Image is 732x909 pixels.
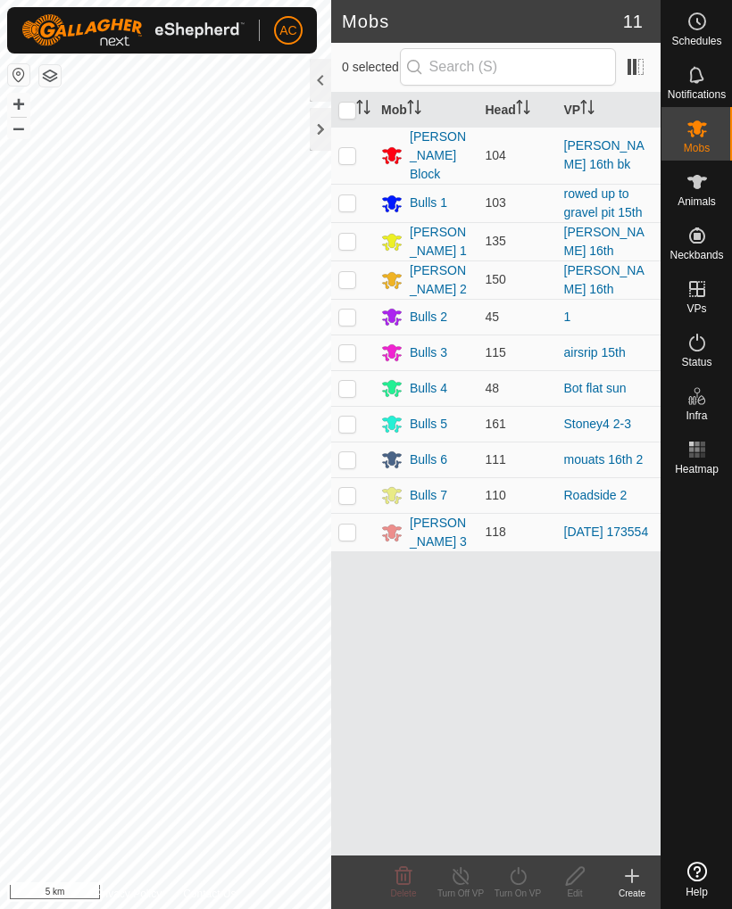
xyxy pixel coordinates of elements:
[678,196,716,207] span: Animals
[486,452,506,467] span: 111
[671,36,721,46] span: Schedules
[661,855,732,905] a: Help
[681,357,711,368] span: Status
[478,93,557,128] th: Head
[410,223,471,260] div: [PERSON_NAME] 1
[564,186,643,219] a: rowed up to gravel pit 15th
[564,525,649,539] a: [DATE] 173554
[564,310,571,324] a: 1
[21,14,245,46] img: Gallagher Logo
[564,225,645,258] a: [PERSON_NAME] 16th
[486,488,506,502] span: 110
[356,103,370,117] p-sorticon: Activate to sort
[486,148,506,162] span: 104
[486,195,506,210] span: 103
[95,886,162,902] a: Privacy Policy
[486,234,506,248] span: 135
[686,410,707,421] span: Infra
[8,64,29,86] button: Reset Map
[564,488,628,502] a: Roadside 2
[279,21,296,40] span: AC
[410,415,447,434] div: Bulls 5
[564,345,626,359] a: airsrip 15th
[342,11,623,32] h2: Mobs
[684,143,710,153] span: Mobs
[410,486,447,505] div: Bulls 7
[486,310,500,324] span: 45
[603,887,661,900] div: Create
[486,345,506,359] span: 115
[486,381,500,395] span: 48
[668,89,726,100] span: Notifications
[580,103,595,117] p-sorticon: Activate to sort
[489,887,546,900] div: Turn On VP
[374,93,478,128] th: Mob
[183,886,236,902] a: Contact Us
[8,94,29,115] button: +
[486,525,506,539] span: 118
[410,194,447,212] div: Bulls 1
[557,93,661,128] th: VP
[400,48,616,86] input: Search (S)
[410,514,471,551] div: [PERSON_NAME] 3
[410,450,447,469] div: Bulls 6
[391,888,417,898] span: Delete
[410,308,447,326] div: Bulls 2
[342,58,400,77] span: 0 selected
[410,128,471,184] div: [PERSON_NAME] Block
[407,103,421,117] p-sorticon: Activate to sort
[564,452,644,467] a: mouats 16th 2
[486,272,506,286] span: 150
[8,117,29,138] button: –
[670,250,723,260] span: Neckbands
[410,379,447,398] div: Bulls 4
[686,303,706,314] span: VPs
[564,381,627,395] a: Bot flat sun
[39,65,61,87] button: Map Layers
[410,343,447,362] div: Bulls 3
[675,464,719,475] span: Heatmap
[564,263,645,296] a: [PERSON_NAME] 16th
[486,417,506,431] span: 161
[564,417,632,431] a: Stoney4 2-3
[410,261,471,299] div: [PERSON_NAME] 2
[623,8,643,35] span: 11
[546,887,603,900] div: Edit
[432,887,489,900] div: Turn Off VP
[516,103,530,117] p-sorticon: Activate to sort
[686,887,708,897] span: Help
[564,138,645,171] a: [PERSON_NAME] 16th bk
